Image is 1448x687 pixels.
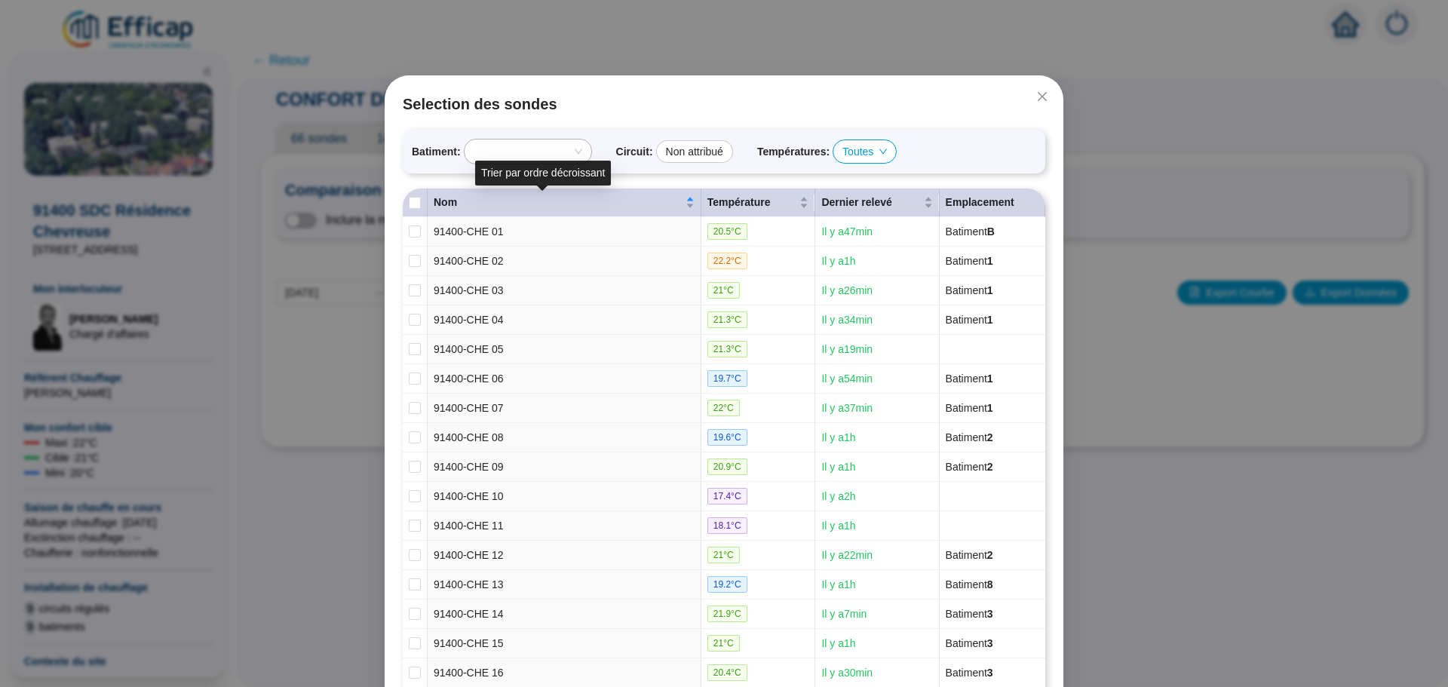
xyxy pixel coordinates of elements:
[946,284,993,296] span: Batiment
[707,253,747,269] span: 22.2 °C
[987,578,993,590] span: 8
[821,578,855,590] span: Il y a 1 h
[987,608,993,620] span: 3
[428,247,701,276] td: 91400-CHE 02
[842,140,887,163] span: Toutes
[946,578,993,590] span: Batiment
[821,461,855,473] span: Il y a 1 h
[428,629,701,658] td: 91400-CHE 15
[428,423,701,452] td: 91400-CHE 08
[946,314,993,326] span: Batiment
[987,461,993,473] span: 2
[428,335,701,364] td: 91400-CHE 05
[412,144,461,160] span: Batiment :
[821,520,855,532] span: Il y a 1 h
[946,608,993,620] span: Batiment
[821,667,873,679] span: Il y a 30 min
[821,608,867,620] span: Il y a 7 min
[987,373,993,385] span: 1
[428,189,701,217] th: Nom
[475,161,611,186] div: Trier par ordre décroissant
[428,394,701,423] td: 91400-CHE 07
[428,452,701,482] td: 91400-CHE 09
[987,225,995,238] span: B
[403,94,1045,115] span: Selection des sondes
[821,637,855,649] span: Il y a 1 h
[428,364,701,394] td: 91400-CHE 06
[946,549,993,561] span: Batiment
[707,576,747,593] span: 19.2 °C
[821,284,873,296] span: Il y a 26 min
[656,140,733,163] div: Non attribué
[428,570,701,600] td: 91400-CHE 13
[428,217,701,247] td: 91400-CHE 01
[428,600,701,629] td: 91400-CHE 14
[821,255,855,267] span: Il y a 1 h
[707,635,740,652] span: 21 °C
[707,429,747,446] span: 19.6 °C
[707,370,747,387] span: 19.7 °C
[707,488,747,505] span: 17.4 °C
[987,402,993,414] span: 1
[821,225,873,238] span: Il y a 47 min
[821,314,873,326] span: Il y a 34 min
[757,144,830,160] span: Températures :
[707,282,740,299] span: 21 °C
[987,255,993,267] span: 1
[707,517,747,534] span: 18.1 °C
[946,195,1038,210] div: Emplacement
[707,223,747,240] span: 20.5 °C
[946,431,993,443] span: Batiment
[428,276,701,305] td: 91400-CHE 03
[707,400,740,416] span: 22 °C
[987,667,993,679] span: 3
[987,637,993,649] span: 3
[1030,90,1054,103] span: Fermer
[707,664,747,681] span: 20.4 °C
[987,314,993,326] span: 1
[821,490,855,502] span: Il y a 2 h
[707,311,747,328] span: 21.3 °C
[428,482,701,511] td: 91400-CHE 10
[428,511,701,541] td: 91400-CHE 11
[707,547,740,563] span: 21 °C
[707,459,747,475] span: 20.9 °C
[946,255,993,267] span: Batiment
[428,541,701,570] td: 91400-CHE 12
[428,305,701,335] td: 91400-CHE 04
[815,189,939,217] th: Dernier relevé
[946,373,993,385] span: Batiment
[701,189,816,217] th: Température
[946,461,993,473] span: Batiment
[707,341,747,357] span: 21.3 °C
[879,147,888,156] span: down
[987,431,993,443] span: 2
[946,402,993,414] span: Batiment
[821,431,855,443] span: Il y a 1 h
[987,284,993,296] span: 1
[1030,84,1054,109] button: Close
[707,195,797,210] span: Température
[946,225,995,238] span: Batiment
[707,606,747,622] span: 21.9 °C
[946,637,993,649] span: Batiment
[821,402,873,414] span: Il y a 37 min
[821,373,873,385] span: Il y a 54 min
[821,343,873,355] span: Il y a 19 min
[434,195,683,210] span: Nom
[821,195,920,210] span: Dernier relevé
[1036,90,1048,103] span: close
[616,144,653,160] span: Circuit :
[987,549,993,561] span: 2
[821,549,873,561] span: Il y a 22 min
[946,667,993,679] span: Batiment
